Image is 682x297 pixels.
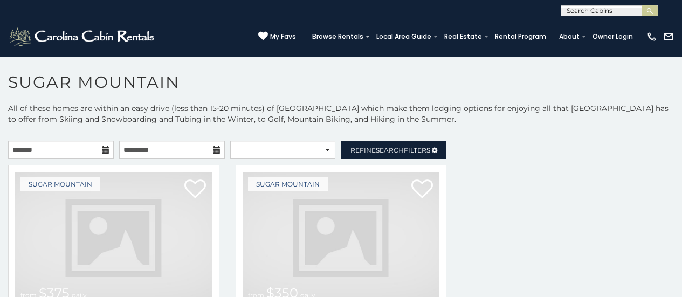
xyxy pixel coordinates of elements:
[554,29,585,44] a: About
[663,31,674,42] img: mail-regular-white.png
[587,29,638,44] a: Owner Login
[411,178,433,201] a: Add to favorites
[350,146,430,154] span: Refine Filters
[8,26,157,47] img: White-1-2.png
[270,32,296,42] span: My Favs
[258,31,296,42] a: My Favs
[439,29,487,44] a: Real Estate
[376,146,404,154] span: Search
[184,178,206,201] a: Add to favorites
[646,31,657,42] img: phone-regular-white.png
[307,29,369,44] a: Browse Rentals
[248,177,328,191] a: Sugar Mountain
[490,29,552,44] a: Rental Program
[371,29,437,44] a: Local Area Guide
[20,177,100,191] a: Sugar Mountain
[341,141,446,159] a: RefineSearchFilters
